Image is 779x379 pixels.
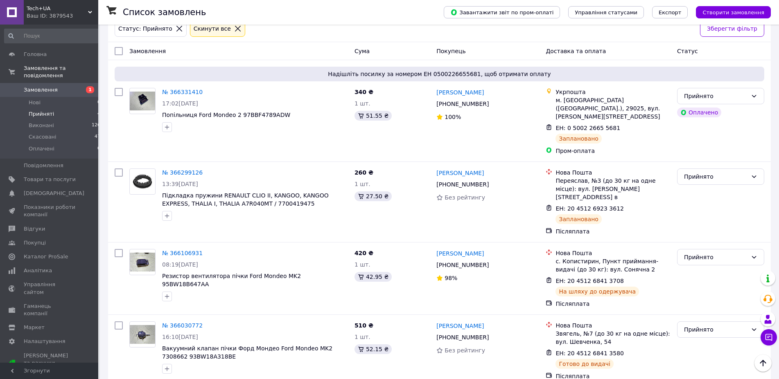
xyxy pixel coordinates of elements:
[436,48,465,54] span: Покупець
[445,194,485,201] span: Без рейтингу
[702,9,764,16] span: Створити замовлення
[24,239,46,247] span: Покупці
[436,169,484,177] a: [PERSON_NAME]
[130,92,155,110] img: Фото товару
[24,253,68,260] span: Каталог ProSale
[546,48,606,54] span: Доставка та оплата
[130,173,155,190] img: Фото товару
[162,334,198,340] span: 16:10[DATE]
[24,162,63,169] span: Повідомлення
[29,99,41,106] span: Нові
[355,100,370,107] span: 1 шт.
[435,259,490,271] div: [PHONE_NUMBER]
[445,275,457,281] span: 98%
[555,88,671,96] div: Укрпошта
[684,325,747,334] div: Прийнято
[162,261,198,268] span: 08:19[DATE]
[555,168,671,177] div: Нова Пошта
[162,322,203,329] a: № 366030772
[555,205,624,212] span: ЕН: 20 4512 6923 3612
[27,12,98,20] div: Ваш ID: 3879543
[24,281,76,296] span: Управління сайтом
[684,253,747,262] div: Прийнято
[575,9,637,16] span: Управління статусами
[86,86,94,93] span: 1
[436,249,484,258] a: [PERSON_NAME]
[555,249,671,257] div: Нова Пошта
[123,7,206,17] h1: Список замовлень
[355,191,392,201] div: 27.50 ₴
[24,303,76,317] span: Гаманець компанії
[24,190,84,197] span: [DEMOGRAPHIC_DATA]
[162,112,290,118] a: Попільниця Ford Mondeo 2 97BBF4789ADW
[355,322,373,329] span: 510 ₴
[162,273,301,287] a: Резистор вентилятора пічки Ford Mondeo MK2 95BW18B647AA
[555,134,602,144] div: Заплановано
[24,86,58,94] span: Замовлення
[24,225,45,233] span: Відгуки
[355,272,392,282] div: 42.95 ₴
[568,6,644,18] button: Управління статусами
[355,169,373,176] span: 260 ₴
[555,287,639,296] div: На шляху до одержувача
[129,249,156,275] a: Фото товару
[162,250,203,256] a: № 366106931
[162,181,198,187] span: 13:39[DATE]
[555,257,671,274] div: с. Копистирин, Пункт приймання-видачі (до 30 кг): вул. Сонячна 2
[24,204,76,218] span: Показники роботи компанії
[761,329,777,345] button: Чат з покупцем
[436,88,484,96] a: [PERSON_NAME]
[95,133,100,141] span: 47
[436,322,484,330] a: [PERSON_NAME]
[355,181,370,187] span: 1 шт.
[355,250,373,256] span: 420 ₴
[24,352,76,375] span: [PERSON_NAME] та рахунки
[555,177,671,201] div: Переяслав, №3 (до 30 кг на одне місце): вул. [PERSON_NAME][STREET_ADDRESS] в
[192,24,233,33] div: Cкинути все
[355,261,370,268] span: 1 шт.
[4,29,101,43] input: Пошук
[435,98,490,110] div: [PHONE_NUMBER]
[117,24,174,33] div: Статус: Прийнято
[450,9,553,16] span: Завантажити звіт по пром-оплаті
[92,122,100,129] span: 126
[97,145,100,152] span: 0
[27,5,88,12] span: Tech+UA
[684,172,747,181] div: Прийнято
[435,332,490,343] div: [PHONE_NUMBER]
[684,92,747,101] div: Прийнято
[652,6,688,18] button: Експорт
[445,114,461,120] span: 100%
[355,344,392,354] div: 52.15 ₴
[435,179,490,190] div: [PHONE_NUMBER]
[29,110,54,118] span: Прийняті
[555,227,671,235] div: Післяплата
[24,176,76,183] span: Товари та послуги
[555,214,602,224] div: Заплановано
[445,347,485,354] span: Без рейтингу
[688,9,771,15] a: Створити замовлення
[162,345,332,360] a: Вакуумний клапан пічки Форд Мондео Ford Mondeo MK2 7308662 93BW18A318BE
[130,253,155,271] img: Фото товару
[659,9,682,16] span: Експорт
[24,65,98,79] span: Замовлення та повідомлення
[555,300,671,308] div: Післяплата
[555,96,671,121] div: м. [GEOGRAPHIC_DATA] ([GEOGRAPHIC_DATA].), 29025, вул. [PERSON_NAME][STREET_ADDRESS]
[29,145,54,152] span: Оплачені
[555,147,671,155] div: Пром-оплата
[162,192,329,207] a: Підкладка пружини RENAULT CLIO II, KANGOO, KANGOO EXPRESS, THALIA I, THALIA A7R040MT / 7700419475
[118,70,761,78] span: Надішліть посилку за номером ЕН 0500226655681, щоб отримати оплату
[24,267,52,274] span: Аналітика
[677,108,721,117] div: Оплачено
[29,122,54,129] span: Виконані
[97,110,100,118] span: 4
[355,111,392,121] div: 51.55 ₴
[677,48,698,54] span: Статус
[162,89,203,95] a: № 366331410
[129,321,156,348] a: Фото товару
[129,168,156,195] a: Фото товару
[29,133,56,141] span: Скасовані
[696,6,771,18] button: Створити замовлення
